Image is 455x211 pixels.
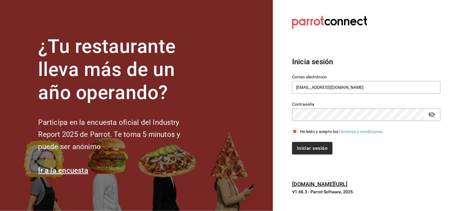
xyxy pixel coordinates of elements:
[38,35,200,104] h1: ¿Tu restaurante lleva más de un año operando?
[292,189,441,195] p: V1.68.3 - Parrot Software, 2025.
[292,102,441,107] label: Contraseña
[292,75,441,79] label: Correo electrónico
[427,110,437,120] button: passwordField
[339,129,384,134] a: Términos y condiciones.
[38,116,200,153] h2: Participa en la encuesta oficial del Industry Report 2025 de Parrot. Te toma 5 minutos y puede se...
[292,81,441,94] input: Ingresa tu correo electrónico
[292,56,441,67] h3: Inicia sesión
[38,166,88,175] a: Ir a la encuesta
[300,128,384,135] div: He leído y acepto los
[292,181,347,187] a: [DOMAIN_NAME][URL]
[292,142,332,155] button: Iniciar sesión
